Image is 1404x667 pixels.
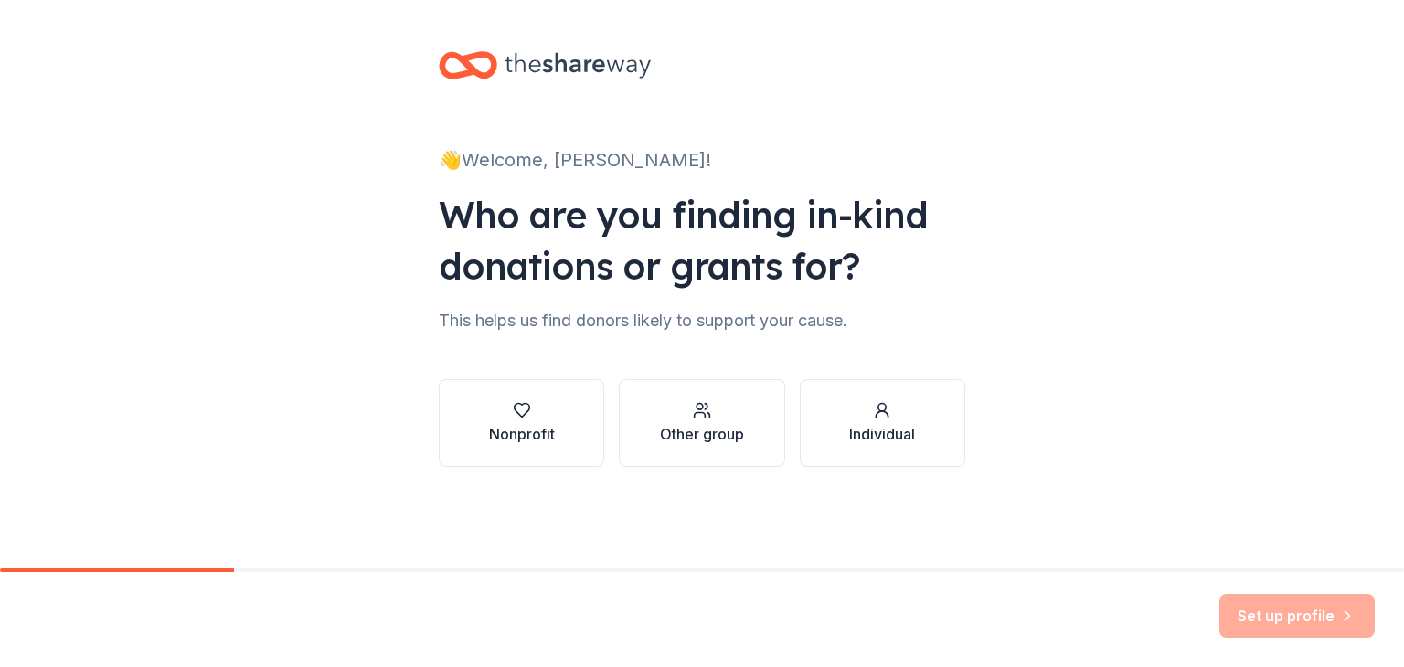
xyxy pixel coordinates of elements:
[439,189,965,291] div: Who are you finding in-kind donations or grants for?
[439,379,604,467] button: Nonprofit
[619,379,784,467] button: Other group
[439,306,965,335] div: This helps us find donors likely to support your cause.
[439,145,965,175] div: 👋 Welcome, [PERSON_NAME]!
[800,379,965,467] button: Individual
[489,423,555,445] div: Nonprofit
[849,423,915,445] div: Individual
[660,423,744,445] div: Other group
